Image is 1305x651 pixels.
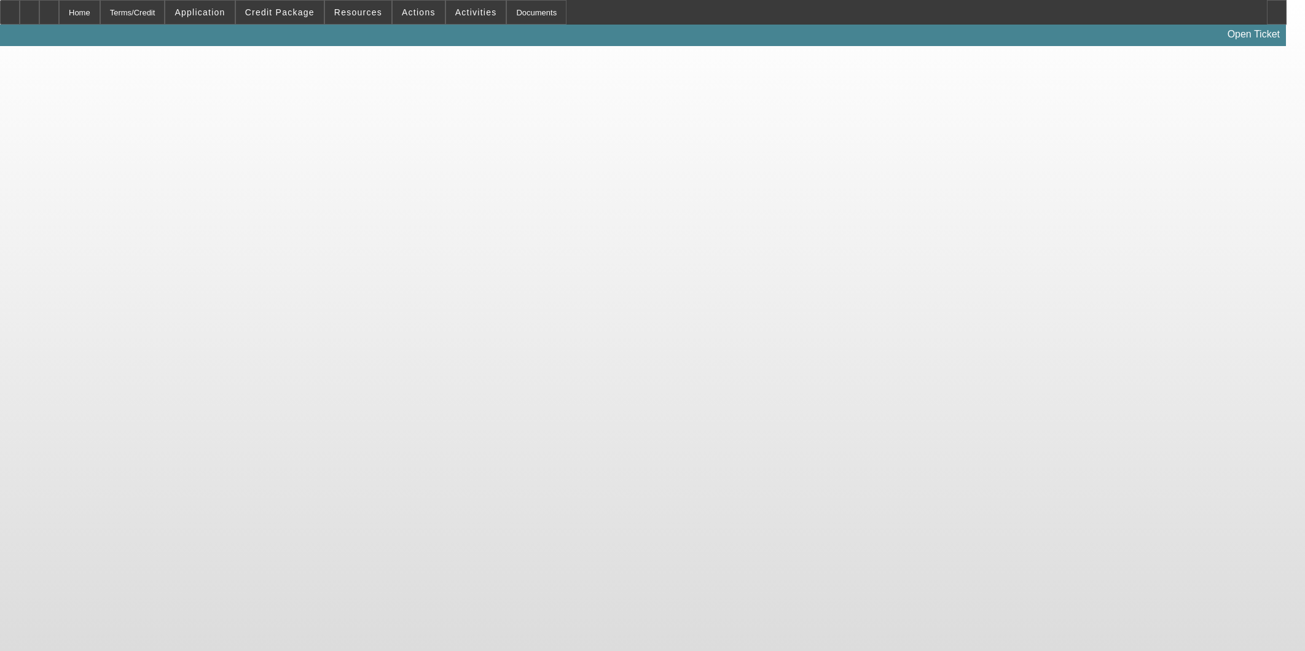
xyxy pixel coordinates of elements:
button: Resources [325,1,391,24]
button: Activities [446,1,506,24]
span: Activities [455,7,497,17]
span: Credit Package [245,7,315,17]
button: Credit Package [236,1,324,24]
span: Resources [334,7,382,17]
a: Open Ticket [1223,24,1285,45]
button: Application [165,1,234,24]
span: Actions [402,7,436,17]
span: Application [174,7,225,17]
button: Actions [393,1,445,24]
